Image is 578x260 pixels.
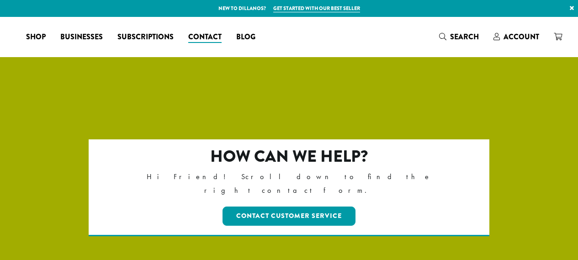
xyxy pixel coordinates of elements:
a: Get started with our best seller [273,5,360,12]
span: Subscriptions [117,32,174,43]
a: Search [432,29,486,44]
a: Contact Customer Service [223,207,355,226]
span: Contact [188,32,222,43]
span: Blog [236,32,255,43]
a: Shop [19,30,53,44]
span: Account [504,32,539,42]
span: Shop [26,32,46,43]
span: Search [450,32,479,42]
span: Businesses [60,32,103,43]
p: Hi Friend! Scroll down to find the right contact form. [128,170,450,197]
h2: How can we help? [128,147,450,166]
